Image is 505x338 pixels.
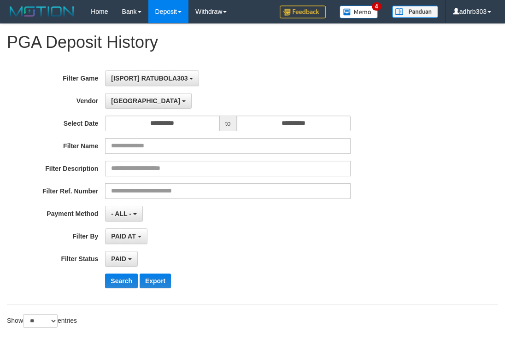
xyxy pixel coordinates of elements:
[111,233,135,240] span: PAID AT
[105,70,199,86] button: [ISPORT] RATUBOLA303
[280,6,326,18] img: Feedback.jpg
[392,6,438,18] img: panduan.png
[7,33,498,52] h1: PGA Deposit History
[372,2,382,11] span: 4
[105,206,142,221] button: - ALL -
[111,97,180,105] span: [GEOGRAPHIC_DATA]
[219,116,237,131] span: to
[111,255,126,262] span: PAID
[105,93,191,109] button: [GEOGRAPHIC_DATA]
[105,228,147,244] button: PAID AT
[7,314,77,328] label: Show entries
[111,75,188,82] span: [ISPORT] RATUBOLA303
[105,274,138,288] button: Search
[111,210,131,217] span: - ALL -
[105,251,137,267] button: PAID
[140,274,171,288] button: Export
[7,5,77,18] img: MOTION_logo.png
[23,314,58,328] select: Showentries
[340,6,378,18] img: Button%20Memo.svg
